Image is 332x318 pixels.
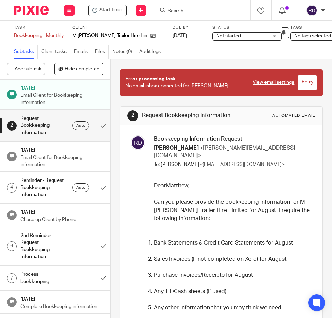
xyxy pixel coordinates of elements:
[173,25,204,30] label: Due by
[154,135,310,143] h3: Bookkeeping Information Request
[154,288,310,295] p: Any Till/Cash sheets (If used)
[200,162,285,167] span: <[EMAIL_ADDRESS][DOMAIN_NAME]>
[20,303,104,310] p: Complete Bookkeeping Information
[14,6,49,15] img: Pixie
[154,162,199,167] span: To: [PERSON_NAME]
[7,63,45,75] button: + Add subtask
[173,33,187,38] span: [DATE]
[7,121,17,131] div: 2
[65,67,99,72] span: Hide completed
[212,25,282,30] label: Status
[72,32,147,39] p: M [PERSON_NAME] Trailer Hire Limited
[20,216,104,223] p: Chase up Client by Phone
[154,145,295,158] span: <[PERSON_NAME][EMAIL_ADDRESS][DOMAIN_NAME]>
[154,255,310,263] p: Sales Invoices (If not completed on Xero) for August
[167,8,229,15] input: Search
[72,25,166,30] label: Client
[112,45,136,59] a: Notes (0)
[20,269,66,287] h1: Process bookkeeping
[20,145,104,154] h1: [DATE]
[154,239,310,247] p: Bank Statements & Credit Card Statements for August
[99,7,123,14] span: Start timer
[20,230,66,262] h1: 2nd Reminder - Request Bookkeeping Information
[20,175,66,200] h1: Reminder - Request Bookkeeping Information
[14,45,38,59] a: Subtasks
[272,113,315,118] div: Automated email
[216,34,241,38] span: Not started
[253,79,294,86] a: View email settings
[54,63,103,75] button: Hide completed
[72,183,89,192] div: Auto
[131,135,145,150] img: svg%3E
[20,92,104,106] p: Email Client for Bookkeeping Information
[154,271,310,279] p: Purchase Invoices/Receipts for August
[74,45,91,59] a: Emails
[7,241,17,251] div: 6
[125,77,175,81] span: Error processing task
[88,5,127,16] div: M Barnes Trailer Hire Limited - Bookkeeping - Monthly
[20,207,104,216] h1: [DATE]
[154,145,199,151] span: [PERSON_NAME]
[14,32,64,39] div: Bookkeeping - Monthly
[154,304,310,312] p: Any other information that you may think we need
[20,83,104,92] h1: [DATE]
[20,113,66,138] h1: Request Bookkeeping Information
[125,76,246,90] p: No email inbox connected for [PERSON_NAME].
[294,34,331,38] span: No tags selected
[142,112,236,119] h1: Request Bookkeeping Information
[41,45,70,59] a: Client tasks
[306,5,317,16] img: svg%3E
[139,45,164,59] a: Audit logs
[154,198,310,222] p: Can you please provide the bookkeeping information for M [PERSON_NAME] Trailer Hire Limited for A...
[95,45,109,59] a: Files
[20,154,104,168] p: Email Client for Bookkeeping Information
[14,25,64,30] label: Task
[7,273,17,283] div: 7
[127,110,138,121] div: 2
[298,75,317,90] input: Retry
[72,121,89,130] div: Auto
[20,294,104,303] h1: [DATE]
[154,182,310,190] p: DearMatthew,
[7,183,17,193] div: 4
